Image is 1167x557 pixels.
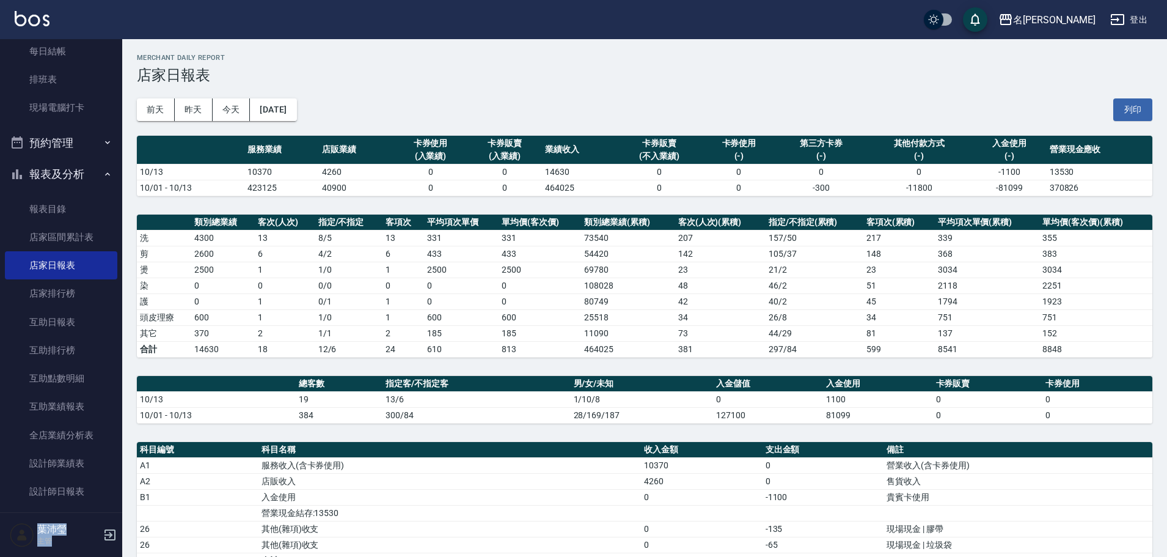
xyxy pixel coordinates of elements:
[137,325,191,341] td: 其它
[191,309,255,325] td: 600
[883,473,1152,489] td: 售貨收入
[319,136,393,164] th: 店販業績
[641,457,763,473] td: 10370
[883,489,1152,505] td: 貴賓卡使用
[581,230,675,246] td: 73540
[883,442,1152,458] th: 備註
[499,325,581,341] td: 185
[315,309,383,325] td: 1 / 0
[191,230,255,246] td: 4300
[5,195,117,223] a: 報表目錄
[1039,341,1152,357] td: 8848
[766,325,863,341] td: 44 / 29
[175,98,213,121] button: 昨天
[315,246,383,262] td: 4 / 2
[319,164,393,180] td: 4260
[641,473,763,489] td: 4260
[315,215,383,231] th: 指定/不指定
[258,505,641,521] td: 營業現金結存:13530
[5,478,117,506] a: 設計師日報表
[499,293,581,309] td: 0
[397,150,465,163] div: (入業績)
[866,180,972,196] td: -11800
[499,230,581,246] td: 331
[1105,9,1152,31] button: 登出
[1039,230,1152,246] td: 355
[5,279,117,308] a: 店家排行榜
[393,180,468,196] td: 0
[675,230,766,246] td: 207
[137,54,1152,62] h2: Merchant Daily Report
[258,521,641,537] td: 其他(雜項)收支
[581,325,675,341] td: 11090
[975,137,1044,150] div: 入金使用
[571,407,714,423] td: 28/169/187
[1039,293,1152,309] td: 1923
[191,278,255,293] td: 0
[542,136,616,164] th: 業績收入
[467,164,542,180] td: 0
[883,537,1152,553] td: 現場現金 | 垃圾袋
[571,391,714,407] td: 1/10/8
[1113,98,1152,121] button: 列印
[763,537,884,553] td: -65
[319,180,393,196] td: 40900
[1039,278,1152,293] td: 2251
[255,230,315,246] td: 13
[499,278,581,293] td: 0
[766,278,863,293] td: 46 / 2
[470,137,539,150] div: 卡券販賣
[5,251,117,279] a: 店家日報表
[702,180,777,196] td: 0
[1039,325,1152,341] td: 152
[213,98,251,121] button: 今天
[5,449,117,478] a: 設計師業績表
[863,262,935,278] td: 23
[137,98,175,121] button: 前天
[581,215,675,231] th: 類別總業績(累積)
[255,325,315,341] td: 2
[935,293,1040,309] td: 1794
[137,521,258,537] td: 26
[5,308,117,336] a: 互助日報表
[296,376,382,392] th: 總客數
[542,180,616,196] td: 464025
[137,262,191,278] td: 燙
[763,473,884,489] td: 0
[620,150,699,163] div: (不入業績)
[137,457,258,473] td: A1
[499,246,581,262] td: 433
[641,489,763,505] td: 0
[763,442,884,458] th: 支出金額
[5,421,117,449] a: 全店業績分析表
[424,309,499,325] td: 600
[5,37,117,65] a: 每日結帳
[641,537,763,553] td: 0
[869,150,969,163] div: (-)
[5,65,117,94] a: 排班表
[581,278,675,293] td: 108028
[397,137,465,150] div: 卡券使用
[675,278,766,293] td: 48
[258,537,641,553] td: 其他(雜項)收支
[250,98,296,121] button: [DATE]
[382,391,571,407] td: 13/6
[705,150,774,163] div: (-)
[191,341,255,357] td: 14630
[499,215,581,231] th: 單均價(客次價)
[255,293,315,309] td: 1
[863,341,935,357] td: 599
[315,341,383,357] td: 12/6
[866,164,972,180] td: 0
[883,521,1152,537] td: 現場現金 | 膠帶
[823,391,933,407] td: 1100
[675,215,766,231] th: 客次(人次)(累積)
[935,309,1040,325] td: 751
[382,278,424,293] td: 0
[675,246,766,262] td: 142
[258,473,641,489] td: 店販收入
[581,293,675,309] td: 80749
[935,262,1040,278] td: 3034
[763,457,884,473] td: 0
[935,215,1040,231] th: 平均項次單價(累積)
